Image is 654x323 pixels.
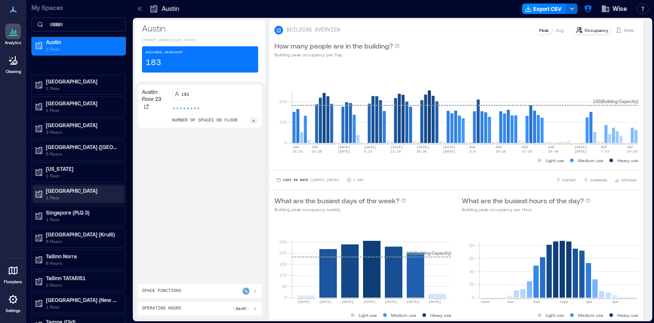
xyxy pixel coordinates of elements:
tspan: 200 [279,99,287,104]
tspan: 0 [284,295,287,300]
text: [DATE] [390,145,403,149]
p: Light use [546,312,564,319]
text: 15-21 [293,149,303,153]
text: [DATE] [338,149,350,153]
span: COMPARE [590,177,607,183]
text: 22-28 [311,149,322,153]
tspan: 60 [469,256,474,261]
text: AUG [495,145,502,149]
p: Austin [46,38,119,45]
p: What are the busiest days of the week? [274,195,399,206]
p: 3 Floors [46,129,119,135]
p: 1 Floor [46,216,119,223]
text: [DATE] [385,300,398,304]
p: How many people are in the building? [274,41,393,51]
p: 5 Floors [46,150,119,157]
text: 4am [507,300,514,304]
p: Building peak occupancy per Day [274,51,400,58]
p: [GEOGRAPHIC_DATA] [46,78,119,85]
text: 3-9 [469,149,476,153]
tspan: 150 [279,261,287,267]
p: Operating Hours [142,305,181,312]
text: SEP [627,145,633,149]
text: [DATE] [363,300,376,304]
p: Austin [162,4,179,13]
p: 1 Floor [46,194,119,201]
tspan: 200 [279,250,287,255]
tspan: 40 [469,269,474,274]
tspan: 250 [279,239,287,244]
text: 13-19 [390,149,401,153]
tspan: 80 [469,243,474,248]
text: 14-20 [627,149,637,153]
text: [DATE] [364,145,377,149]
text: 10-16 [495,149,506,153]
button: COMPARE [581,176,609,184]
p: Light use [359,312,377,319]
p: 183 [181,90,189,97]
p: [US_STATE] [46,165,119,172]
p: 1 Floor [46,303,119,310]
text: SEP [601,145,607,149]
button: EXPORT [554,176,578,184]
tspan: 0 [471,295,474,300]
p: Settings [6,308,21,313]
a: Cleaning [2,50,24,77]
text: 8am [533,300,540,304]
p: 8 [253,118,255,123]
p: [GEOGRAPHIC_DATA] [46,122,119,129]
text: [DATE] [429,300,441,304]
p: Heavy use [430,312,451,319]
text: 17-23 [522,149,532,153]
p: Singapore (PLQ 3) [46,209,119,216]
p: [GEOGRAPHIC_DATA] ([GEOGRAPHIC_DATA]) [46,143,119,150]
text: [DATE] [319,300,332,304]
p: Tallinn TATARI51 [46,274,119,281]
tspan: 20 [469,281,474,287]
p: Occupancy [585,27,608,34]
button: OPTIONS [612,176,638,184]
p: BUILDING OVERVIEW [287,27,340,34]
p: Medium use [578,312,603,319]
text: [DATE] [341,300,354,304]
p: My Spaces [31,3,126,12]
text: 7-13 [601,149,609,153]
a: Settings [3,289,24,316]
p: Space Functions [142,288,181,295]
text: [DATE] [443,145,456,149]
p: Tallinn Norra [46,253,119,260]
a: Analytics [2,21,24,48]
p: Austin [142,22,258,34]
p: Austin: Floor 23 [142,88,169,102]
text: [DATE] [574,149,587,153]
tspan: 100 [279,272,287,278]
button: Export CSV [522,3,567,14]
text: 6-12 [364,149,372,153]
p: 1 Floor [46,172,119,179]
tspan: 100 [279,119,287,125]
text: AUG [469,145,476,149]
p: 1 Floor [46,85,119,92]
span: EXPORT [563,177,576,183]
p: [STREET_ADDRESS][US_STATE] [142,38,258,43]
p: number of spaces on floor [172,117,238,124]
tspan: 0 [284,140,287,145]
p: [GEOGRAPHIC_DATA] [46,100,119,107]
p: Heavy use [617,312,638,319]
p: 1 Day [353,177,364,183]
p: 6 Floors [46,260,119,267]
text: 12pm [560,300,568,304]
p: Medium use [391,312,416,319]
text: [DATE] [443,149,456,153]
text: [DATE] [407,300,419,304]
text: 8pm [612,300,619,304]
text: JUN [311,145,318,149]
span: Wise [612,4,627,13]
p: Peak [539,27,549,34]
text: 4pm [586,300,592,304]
p: 1 Floor [46,107,119,114]
p: 1 Floor [46,45,119,52]
p: Medium use [578,157,603,164]
text: JUN [293,145,299,149]
p: [GEOGRAPHIC_DATA] [46,187,119,194]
